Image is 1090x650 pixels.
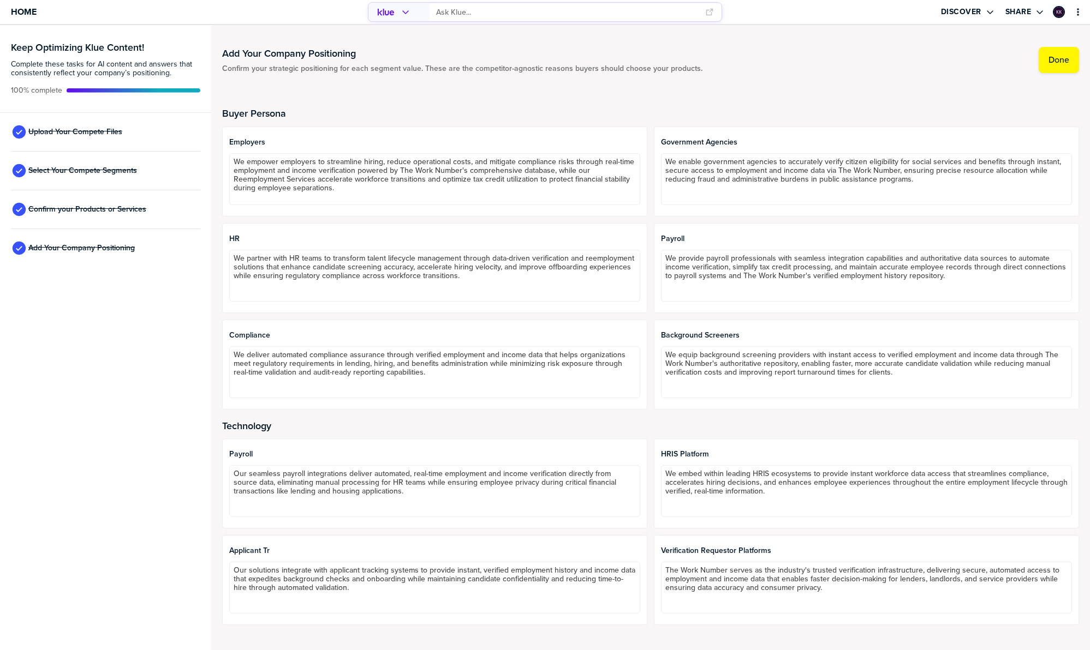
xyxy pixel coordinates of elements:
textarea: Our solutions integrate with applicant tracking systems to provide instant, verified employment h... [229,562,640,613]
span: HR [229,234,640,243]
textarea: We enable government agencies to accurately verify citizen eligibility for social services and be... [661,153,1072,205]
span: Confirm your strategic positioning for each segment value. These are the competitor-agnostic reas... [222,64,702,73]
label: Discover [941,7,981,17]
div: Kristen Kalz [1053,6,1065,18]
span: Select Your Compete Segments [28,166,137,175]
span: Complete these tasks for AI content and answers that consistently reflect your company’s position... [11,60,200,77]
span: Add Your Company Positioning [28,244,135,252]
span: Government Agencies [661,138,1072,147]
span: Upload Your Compete Files [28,128,122,136]
h2: Buyer Persona [222,108,1079,119]
span: Employers [229,138,640,147]
a: Edit Profile [1052,5,1066,19]
label: Share [1005,7,1032,17]
h1: Add Your Company Positioning [222,47,702,60]
textarea: We equip background screening providers with instant access to verified employment and income dat... [661,346,1072,398]
span: Payroll [229,450,640,459]
span: Verification Requestor Platforms [661,546,1072,555]
input: Ask Klue... [436,3,699,21]
textarea: We partner with HR teams to transform talent lifecycle management through data-driven verificatio... [229,250,640,302]
textarea: We provide payroll professionals with seamless integration capabilities and authoritative data so... [661,250,1072,302]
textarea: The Work Number serves as the industry's trusted verification infrastructure, delivering secure, ... [661,562,1072,613]
label: Done [1049,55,1069,65]
span: Home [11,7,37,16]
span: Applicant Tr [229,546,640,555]
textarea: We embed within leading HRIS ecosystems to provide instant workforce data access that streamlines... [661,465,1072,517]
button: Done [1039,47,1079,73]
span: Background Screeners [661,331,1072,340]
span: HRIS Platform [661,450,1072,459]
span: Active [11,86,62,95]
span: Payroll [661,234,1072,243]
textarea: We deliver automated compliance assurance through verified employment and income data that helps ... [229,346,640,398]
h2: Technology [222,420,1079,431]
span: Compliance [229,331,640,340]
textarea: We empower employers to streamline hiring, reduce operational costs, and mitigate compliance risk... [229,153,640,205]
h3: Keep Optimizing Klue Content! [11,43,200,52]
textarea: Our seamless payroll integrations deliver automated, real-time employment and income verification... [229,465,640,517]
img: 077a92782e7785b2d0ad9bd98defbe06-sml.png [1054,7,1064,17]
span: Confirm your Products or Services [28,205,146,214]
